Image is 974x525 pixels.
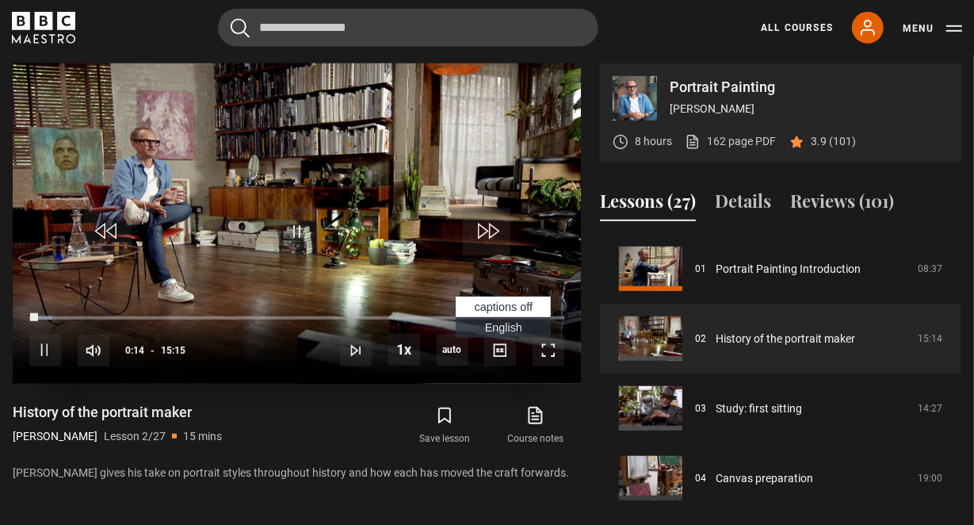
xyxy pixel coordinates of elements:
[600,188,696,221] button: Lessons (27)
[685,133,776,150] a: 162 page PDF
[811,133,856,150] p: 3.9 (101)
[635,133,672,150] p: 8 hours
[218,9,598,47] input: Search
[484,335,516,366] button: Captions
[437,335,468,366] div: Current quality: 360p
[13,465,581,481] p: [PERSON_NAME] gives his take on portrait styles throughout history and how each has moved the cra...
[29,335,61,366] button: Pause
[716,261,861,278] a: Portrait Painting Introduction
[437,335,468,366] span: auto
[29,316,564,320] div: Progress Bar
[13,403,222,422] h1: History of the portrait maker
[399,403,490,449] button: Save lesson
[715,188,771,221] button: Details
[151,345,155,356] span: -
[183,428,222,445] p: 15 mins
[533,335,564,366] button: Fullscreen
[716,470,813,487] a: Canvas preparation
[125,336,144,365] span: 0:14
[231,18,250,38] button: Submit the search query
[491,403,581,449] a: Course notes
[78,335,109,366] button: Mute
[104,428,166,445] p: Lesson 2/27
[716,400,802,417] a: Study: first sitting
[13,428,97,445] p: [PERSON_NAME]
[670,80,949,94] p: Portrait Painting
[13,63,581,383] video-js: Video Player
[388,334,420,366] button: Playback Rate
[761,21,833,35] a: All Courses
[475,301,533,313] span: captions off
[903,21,962,36] button: Toggle navigation
[485,321,522,334] span: English
[161,336,185,365] span: 15:15
[12,12,75,44] svg: BBC Maestro
[670,101,949,117] p: [PERSON_NAME]
[340,335,372,366] button: Next Lesson
[790,188,894,221] button: Reviews (101)
[716,331,855,347] a: History of the portrait maker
